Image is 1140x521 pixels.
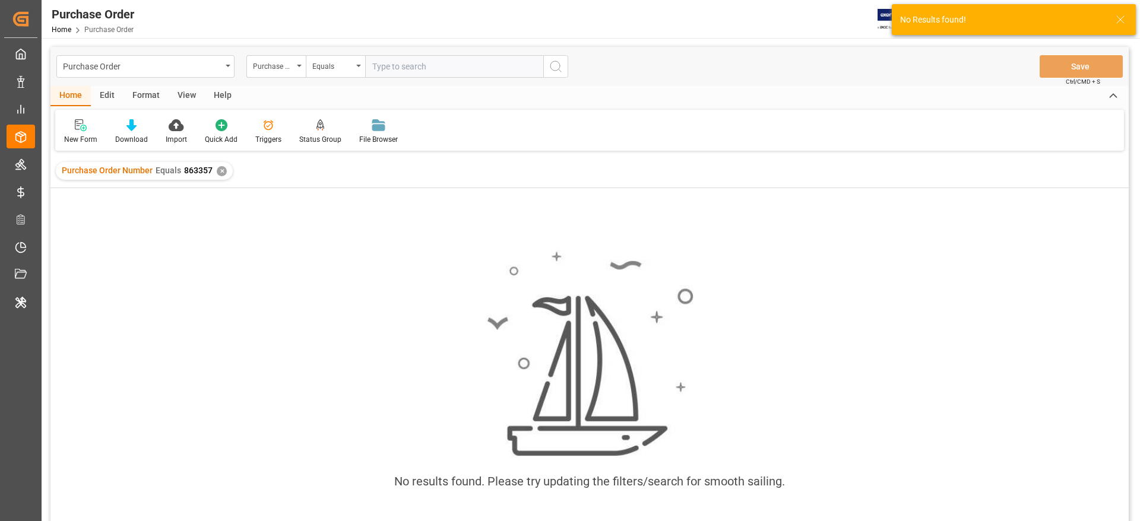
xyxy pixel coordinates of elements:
[156,166,181,175] span: Equals
[169,86,205,106] div: View
[115,134,148,145] div: Download
[394,472,785,490] div: No results found. Please try updating the filters/search for smooth sailing.
[312,58,353,72] div: Equals
[1066,77,1100,86] span: Ctrl/CMD + S
[184,166,213,175] span: 863357
[900,14,1104,26] div: No Results found!
[486,250,693,458] img: smooth_sailing.jpeg
[306,55,365,78] button: open menu
[52,26,71,34] a: Home
[365,55,543,78] input: Type to search
[299,134,341,145] div: Status Group
[166,134,187,145] div: Import
[543,55,568,78] button: search button
[217,166,227,176] div: ✕
[246,55,306,78] button: open menu
[91,86,123,106] div: Edit
[255,134,281,145] div: Triggers
[1040,55,1123,78] button: Save
[62,166,153,175] span: Purchase Order Number
[205,86,240,106] div: Help
[253,58,293,72] div: Purchase Order Number
[63,58,221,73] div: Purchase Order
[56,55,235,78] button: open menu
[359,134,398,145] div: File Browser
[878,9,919,30] img: Exertis%20JAM%20-%20Email%20Logo.jpg_1722504956.jpg
[52,5,134,23] div: Purchase Order
[64,134,97,145] div: New Form
[205,134,237,145] div: Quick Add
[123,86,169,106] div: Format
[50,86,91,106] div: Home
